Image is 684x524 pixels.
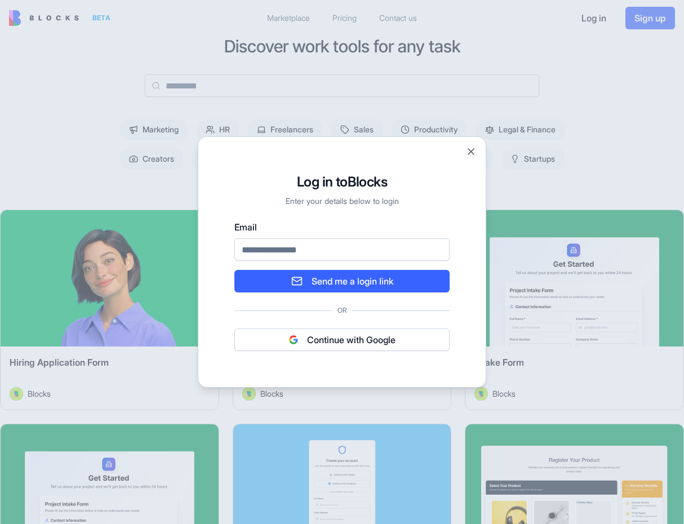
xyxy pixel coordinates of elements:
[289,335,298,344] img: google logo
[234,173,450,191] h1: Log in to Blocks
[333,306,352,315] span: Or
[234,328,450,351] button: Continue with Google
[234,220,450,234] label: Email
[465,146,477,157] button: Close
[234,196,450,207] p: Enter your details below to login
[234,270,450,292] button: Send me a login link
